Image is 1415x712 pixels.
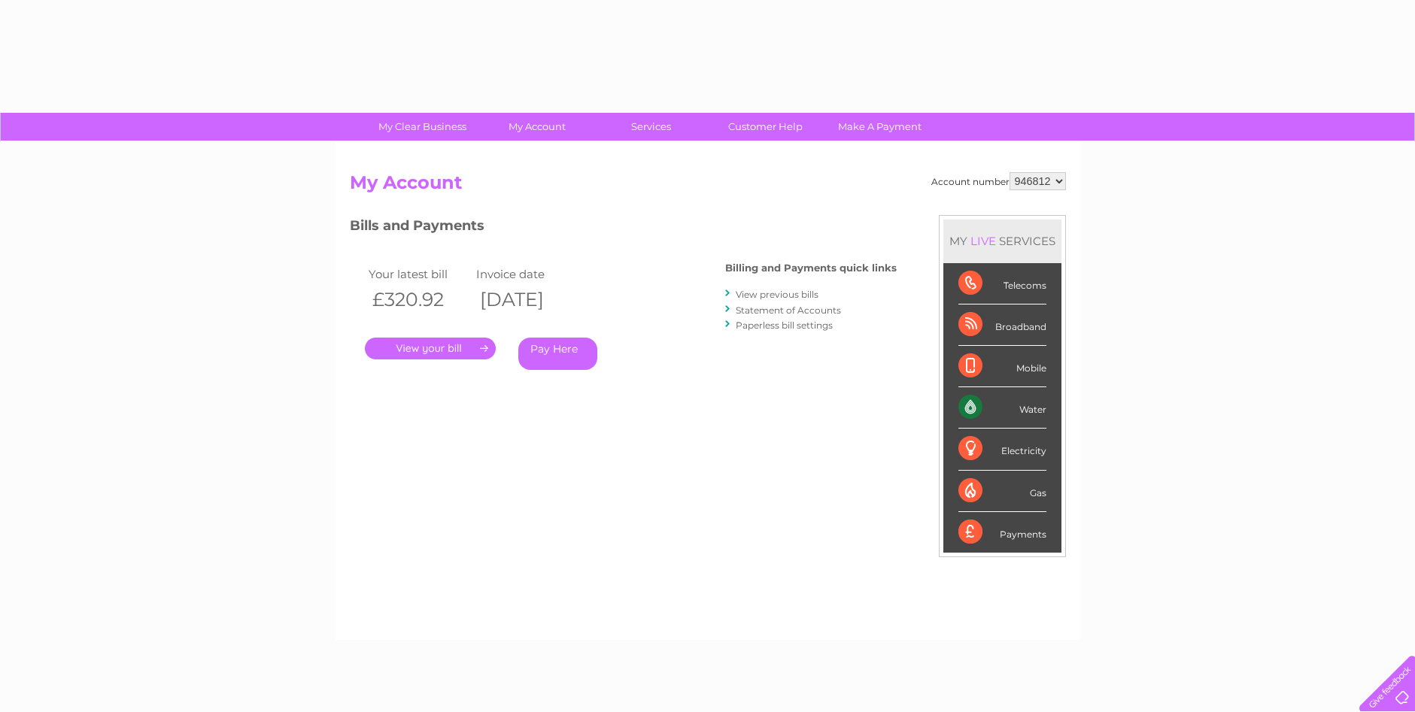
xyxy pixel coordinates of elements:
[943,220,1061,262] div: MY SERVICES
[365,264,473,284] td: Your latest bill
[958,387,1046,429] div: Water
[472,284,581,315] th: [DATE]
[967,234,999,248] div: LIVE
[365,284,473,315] th: £320.92
[736,304,841,316] a: Statement of Accounts
[350,172,1066,201] h2: My Account
[475,113,599,141] a: My Account
[958,471,1046,512] div: Gas
[725,262,897,274] h4: Billing and Payments quick links
[518,338,597,370] a: Pay Here
[958,263,1046,304] div: Telecoms
[589,113,713,141] a: Services
[736,289,818,300] a: View previous bills
[736,320,833,331] a: Paperless bill settings
[365,338,496,359] a: .
[958,512,1046,553] div: Payments
[472,264,581,284] td: Invoice date
[931,172,1066,190] div: Account number
[958,429,1046,470] div: Electricity
[703,113,827,141] a: Customer Help
[360,113,484,141] a: My Clear Business
[350,215,897,241] h3: Bills and Payments
[958,346,1046,387] div: Mobile
[818,113,942,141] a: Make A Payment
[958,304,1046,346] div: Broadband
